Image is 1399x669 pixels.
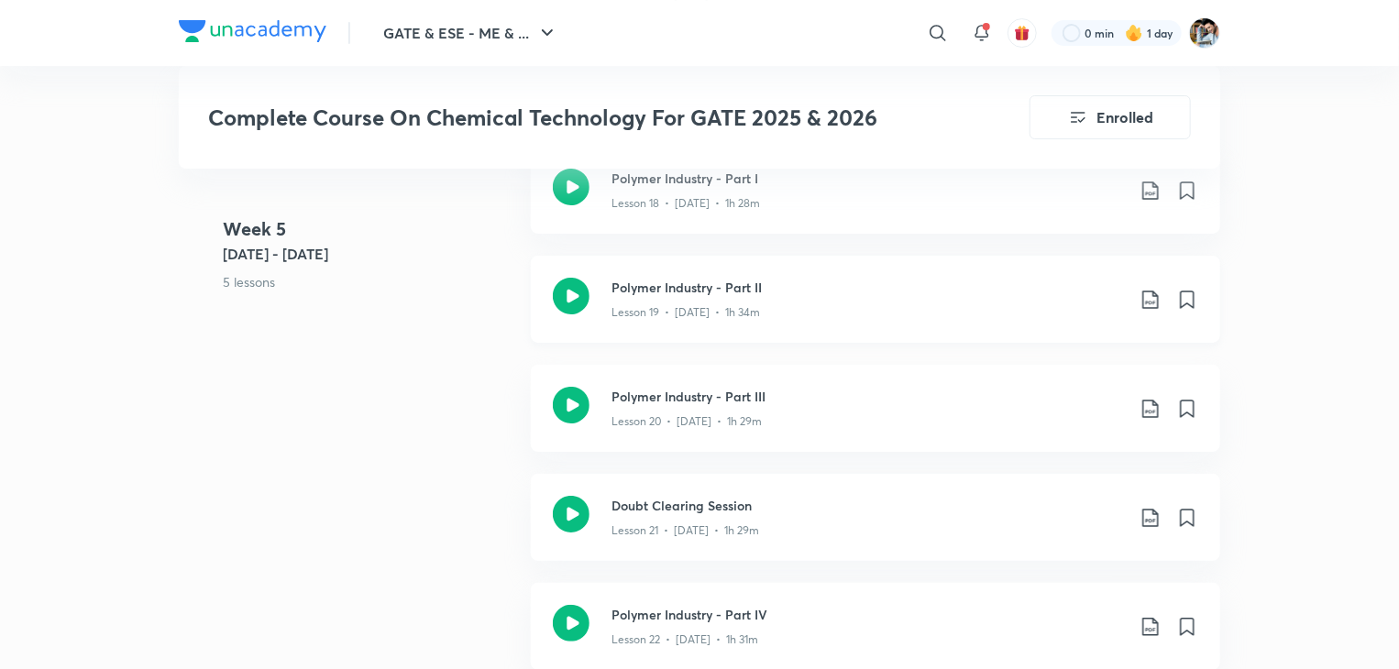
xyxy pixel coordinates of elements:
[223,215,516,243] h4: Week 5
[611,387,1125,406] h3: Polymer Industry - Part III
[208,104,926,131] h3: Complete Course On Chemical Technology For GATE 2025 & 2026
[611,496,1125,515] h3: Doubt Clearing Session
[611,631,758,648] p: Lesson 22 • [DATE] • 1h 31m
[1125,24,1143,42] img: streak
[179,20,326,47] a: Company Logo
[531,147,1220,256] a: Polymer Industry - Part ILesson 18 • [DATE] • 1h 28m
[611,522,759,539] p: Lesson 21 • [DATE] • 1h 29m
[179,20,326,42] img: Company Logo
[372,15,569,51] button: GATE & ESE - ME & ...
[611,413,762,430] p: Lesson 20 • [DATE] • 1h 29m
[611,278,1125,297] h3: Polymer Industry - Part II
[1008,18,1037,48] button: avatar
[1014,25,1030,41] img: avatar
[1189,17,1220,49] img: Suraj Das
[531,365,1220,474] a: Polymer Industry - Part IIILesson 20 • [DATE] • 1h 29m
[611,304,760,321] p: Lesson 19 • [DATE] • 1h 34m
[611,169,1125,188] h3: Polymer Industry - Part I
[611,195,760,212] p: Lesson 18 • [DATE] • 1h 28m
[223,243,516,265] h5: [DATE] - [DATE]
[1030,95,1191,139] button: Enrolled
[611,605,1125,624] h3: Polymer Industry - Part IV
[531,256,1220,365] a: Polymer Industry - Part IILesson 19 • [DATE] • 1h 34m
[223,272,516,291] p: 5 lessons
[531,474,1220,583] a: Doubt Clearing SessionLesson 21 • [DATE] • 1h 29m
